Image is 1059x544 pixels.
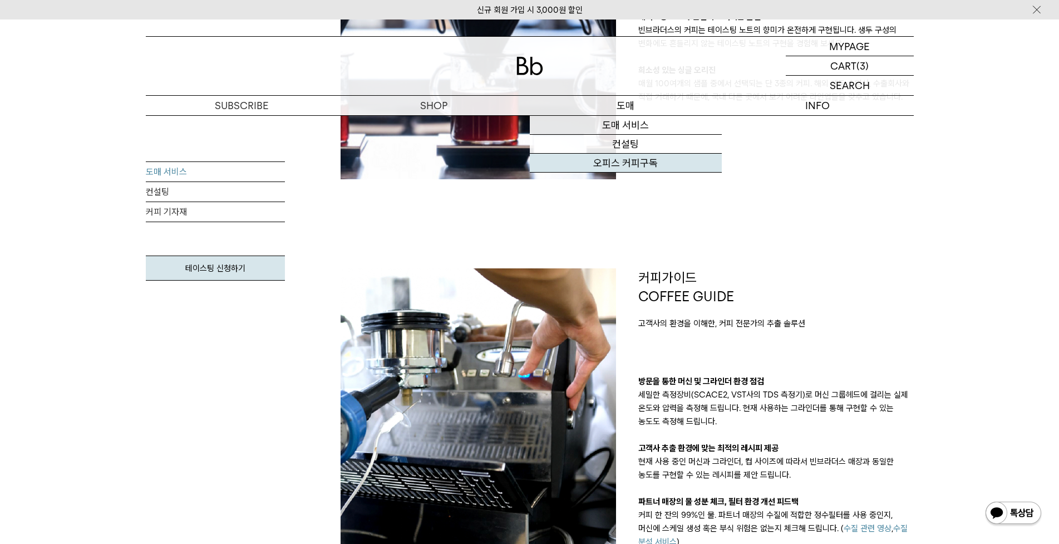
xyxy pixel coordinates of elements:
a: SUBSCRIBE [146,96,338,115]
a: 컨설팅 [530,135,722,154]
p: 파트너 매장의 물 성분 체크, 필터 환경 개선 피드백 [638,495,914,508]
p: MYPAGE [829,37,870,56]
p: INFO [722,96,914,115]
p: 현재 사용 중인 머신과 그라인더, 컵 사이즈에 따라서 빈브라더스 매장과 동일한 농도를 구현할 수 있는 레시피를 제안 드립니다. [638,455,914,482]
p: 고객사의 환경을 이해한, 커피 전문가의 추출 솔루션 [638,317,914,330]
a: 도매 서비스 [146,162,285,182]
p: (3) [856,56,869,75]
a: MYPAGE [786,37,914,56]
a: CART (3) [786,56,914,76]
a: 컨설팅 [146,182,285,202]
p: 커피가이드 COFFEE GUIDE [638,268,914,306]
p: 세밀한 측정장비(SCACE2, VST사의 TDS 측정기)로 머신 그룹헤드에 걸리는 실제 온도와 압력을 측정해 드립니다. 현재 사용하는 그라인더를 통해 구현할 수 있는 농도도 ... [638,388,914,428]
a: 커피 기자재 [146,202,285,222]
a: SHOP [338,96,530,115]
a: 테이스팅 신청하기 [146,256,285,281]
a: 오피스 커피구독 [530,154,722,173]
p: 도매 [530,96,722,115]
img: 로고 [516,57,543,75]
a: 신규 회원 가입 시 3,000원 할인 [477,5,583,15]
p: 고객사 추출 환경에 맞는 최적의 레시피 제공 [638,442,914,455]
p: SEARCH [830,76,870,95]
img: 카카오톡 채널 1:1 채팅 버튼 [984,501,1042,527]
p: CART [830,56,856,75]
a: 수질 관련 영상 [844,523,891,533]
p: 방문을 통한 머신 및 그라인더 환경 점검 [638,375,914,388]
a: 도매 서비스 [530,116,722,135]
